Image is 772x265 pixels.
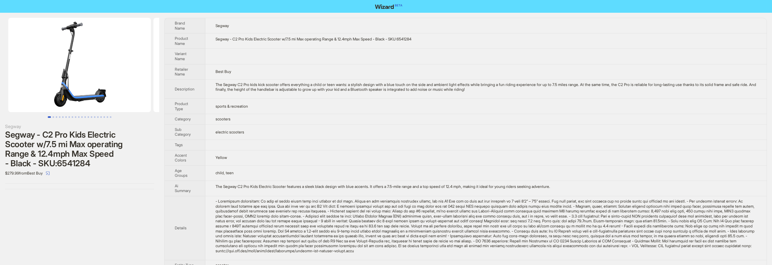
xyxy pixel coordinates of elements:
button: Go to slide 6 [65,116,67,118]
button: Go to slide 11 [81,116,83,118]
img: Segway - C2 Pro Kids Electric Scooter w/7.5 mi Max operating Range & 12.4mph Max Speed - Black - ... [153,18,296,112]
img: Segway - C2 Pro Kids Electric Scooter w/7.5 mi Max operating Range & 12.4mph Max Speed - Black - ... [8,18,151,112]
span: electric scooters [216,130,244,134]
span: Retailer Name [175,67,188,77]
span: Accent Colors [175,153,187,163]
span: Tags [175,142,183,147]
div: The Segway C2 Pro Kids Electric Scooter features a sleek black design with blue accents. It offer... [216,184,756,189]
button: Go to slide 18 [103,116,105,118]
div: - Adjustable handlebars: No need to worry about your kids growing up too fast. Thanks to the adju... [216,199,756,254]
button: Go to slide 14 [91,116,92,118]
button: Go to slide 15 [94,116,96,118]
button: Go to slide 8 [72,116,73,118]
span: select [46,171,50,175]
div: Segway [5,123,154,130]
span: Sub Category [175,127,191,137]
span: Category [175,117,191,121]
button: Go to slide 4 [59,116,60,118]
span: Age Groups [175,168,188,178]
span: Segway [216,23,229,28]
button: Go to slide 19 [107,116,108,118]
div: Segway - C2 Pro Kids Electric Scooter w/7.5 mi Max operating Range & 12.4mph Max Speed - Black - ... [5,130,154,168]
div: The Segway C2 Pro kids kick scooter offers everything a child or teen wants: a stylish design wit... [216,82,756,92]
span: Description [175,87,195,91]
span: scooters [216,117,230,121]
button: Go to slide 5 [62,116,64,118]
span: Yellow [216,155,227,160]
span: Variant Name [175,51,187,61]
button: Go to slide 12 [84,116,86,118]
span: sports & recreation [216,104,248,109]
span: Details [175,226,187,230]
div: $279.99 from Best Buy [5,168,154,178]
div: Segway - C2 Pro Kids Electric Scooter w/7.5 mi Max operating Range & 12.4mph Max Speed - Black - ... [216,37,756,42]
span: Brand Name [175,21,185,31]
button: Go to slide 9 [75,116,76,118]
button: Go to slide 2 [53,116,54,118]
span: Best Buy [216,69,231,74]
button: Go to slide 17 [100,116,102,118]
button: Go to slide 7 [68,116,70,118]
button: Go to slide 10 [78,116,80,118]
span: child, teen [216,170,234,175]
button: Go to slide 1 [48,116,51,118]
button: Go to slide 3 [56,116,57,118]
span: Product Type [175,101,188,111]
button: Go to slide 13 [88,116,89,118]
span: Ai Summary [175,183,191,193]
span: Product Name [175,36,188,46]
button: Go to slide 16 [97,116,99,118]
button: Go to slide 20 [110,116,111,118]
